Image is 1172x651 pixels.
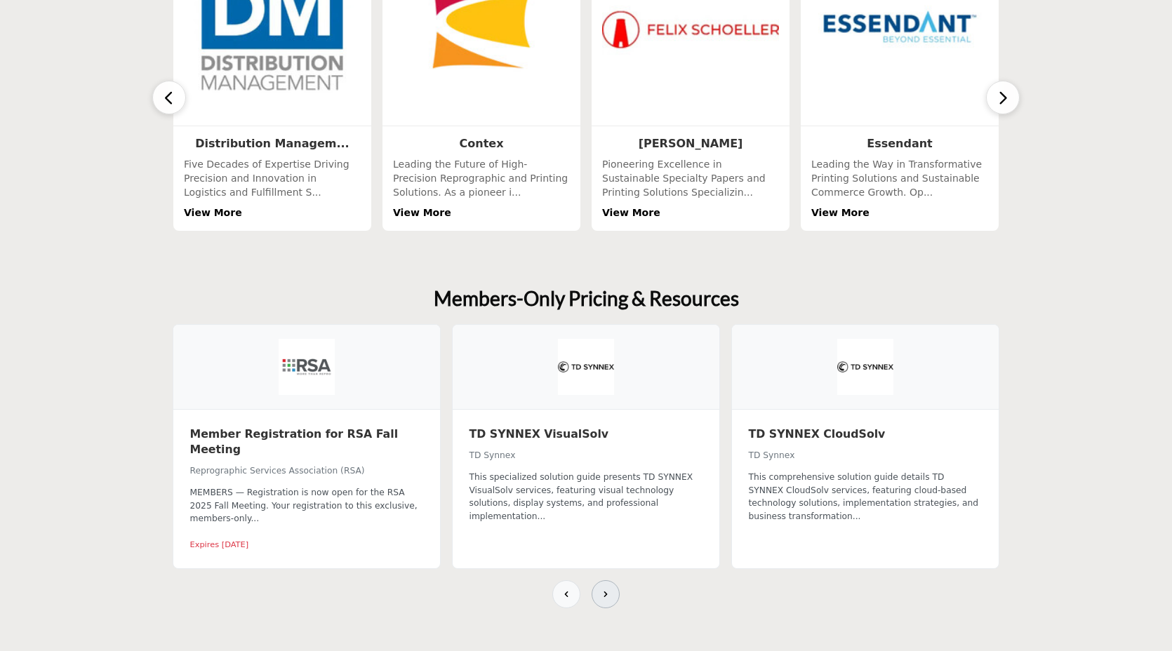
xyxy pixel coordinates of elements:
span: Reprographic Services Association (RSA) [190,466,365,476]
div: Leading the Way in Transformative Printing Solutions and Sustainable Commerce Growth. Op... [811,158,988,220]
div: MEMBERS — Registration is now open for the RSA 2025 Fall Meeting. Your registration to this exclu... [190,486,423,525]
img: TD Synnex [837,339,893,395]
b: Felix Schoeller [639,137,743,150]
a: Distribution Managem... [195,137,349,150]
div: Pioneering Excellence in Sustainable Specialty Papers and Printing Solutions Specializin... [602,158,779,220]
img: Reprographic Services Association (RSA) [279,339,335,395]
div: This comprehensive solution guide details TD SYNNEX CloudSolv services, featuring cloud-based tec... [749,471,982,523]
div: Leading the Future of High-Precision Reprographic and Printing Solutions. As a pioneer i... [393,158,570,220]
a: View More [393,207,451,218]
span: Expires [DATE] [190,539,249,549]
div: Five Decades of Expertise Driving Precision and Innovation in Logistics and Fulfillment S... [184,158,361,220]
h3: TD SYNNEX CloudSolv [749,427,982,442]
span: TD Synnex [749,450,795,460]
a: TD SYNNEX CloudSolv [749,427,982,448]
a: TD SYNNEX VisualSolv [470,427,702,448]
a: View More [602,207,660,218]
h3: Member Registration for RSA Fall Meeting [190,427,423,457]
h3: TD SYNNEX VisualSolv [470,427,702,442]
a: View More [184,207,242,218]
a: Essendant [867,137,933,150]
img: TD Synnex [558,339,614,395]
a: Contex [460,137,504,150]
a: Member Registration for RSA Fall Meeting [190,427,423,463]
a: View More [811,207,870,218]
div: This specialized solution guide presents TD SYNNEX VisualSolv services, featuring visual technolo... [470,471,702,523]
span: TD Synnex [470,450,516,460]
a: [PERSON_NAME] [639,137,743,150]
h2: Members-Only Pricing & Resources [434,287,739,311]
